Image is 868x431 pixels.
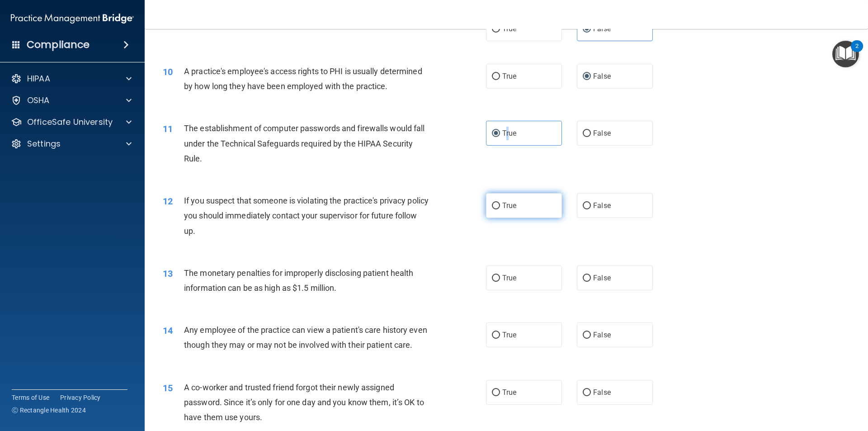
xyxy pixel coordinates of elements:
span: True [502,331,516,339]
input: True [492,203,500,209]
p: HIPAA [27,73,50,84]
span: Ⓒ Rectangle Health 2024 [12,406,86,415]
span: False [593,129,611,137]
input: False [583,389,591,396]
span: False [593,388,611,397]
span: Any employee of the practice can view a patient's care history even though they may or may not be... [184,325,427,350]
span: 12 [163,196,173,207]
input: True [492,26,500,33]
input: True [492,130,500,137]
input: True [492,389,500,396]
span: The monetary penalties for improperly disclosing patient health information can be as high as $1.... [184,268,413,293]
span: True [502,129,516,137]
div: 2 [855,46,859,58]
input: True [492,73,500,80]
span: False [593,72,611,81]
span: True [502,24,516,33]
input: False [583,26,591,33]
p: OSHA [27,95,50,106]
a: Settings [11,138,132,149]
input: False [583,130,591,137]
a: OfficeSafe University [11,117,132,128]
input: False [583,203,591,209]
input: False [583,275,591,282]
p: OfficeSafe University [27,117,113,128]
span: True [502,274,516,282]
span: The establishment of computer passwords and firewalls would fall under the Technical Safeguards r... [184,123,425,163]
a: OSHA [11,95,132,106]
input: False [583,332,591,339]
span: True [502,201,516,210]
input: False [583,73,591,80]
span: False [593,24,611,33]
a: Privacy Policy [60,393,101,402]
iframe: Drift Widget Chat Controller [823,369,857,403]
span: True [502,388,516,397]
span: True [502,72,516,81]
span: 09 [163,19,173,30]
span: False [593,274,611,282]
span: A co-worker and trusted friend forgot their newly assigned password. Since it’s only for one day ... [184,383,424,422]
span: 11 [163,123,173,134]
span: 14 [163,325,173,336]
button: Open Resource Center, 2 new notifications [832,41,859,67]
span: False [593,331,611,339]
span: 10 [163,66,173,77]
p: Settings [27,138,61,149]
input: True [492,275,500,282]
a: Terms of Use [12,393,49,402]
span: A practice's employee's access rights to PHI is usually determined by how long they have been emp... [184,66,422,91]
img: PMB logo [11,9,134,28]
span: 15 [163,383,173,393]
span: 13 [163,268,173,279]
h4: Compliance [27,38,90,51]
a: HIPAA [11,73,132,84]
span: False [593,201,611,210]
input: True [492,332,500,339]
span: If you suspect that someone is violating the practice's privacy policy you should immediately con... [184,196,429,235]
